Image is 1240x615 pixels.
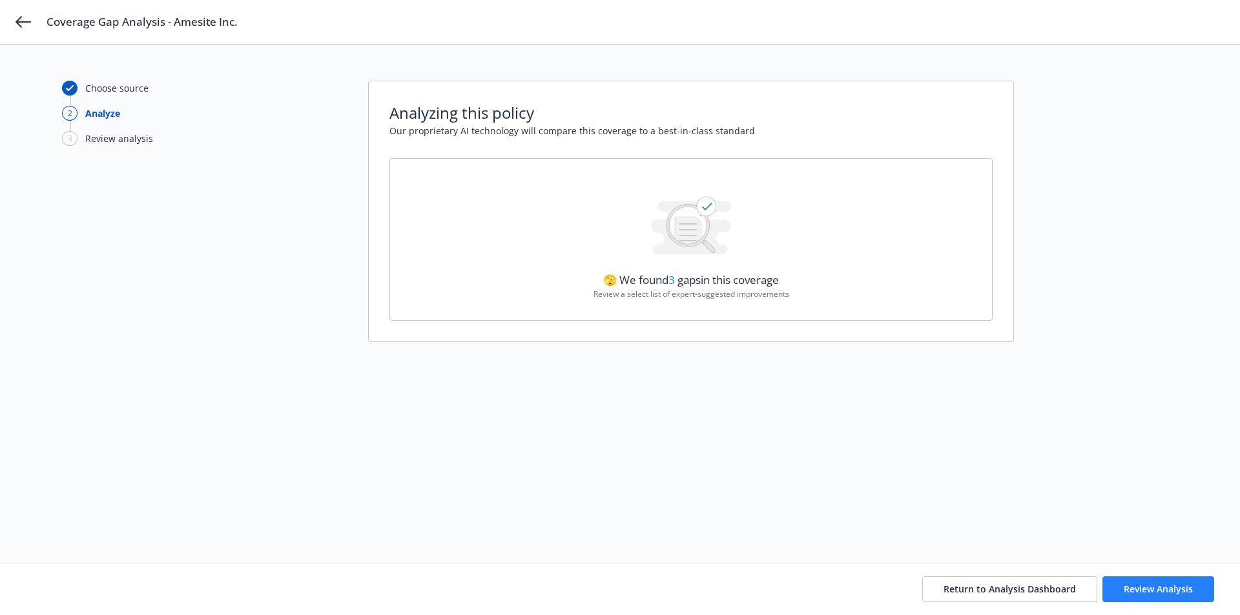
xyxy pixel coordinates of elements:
[62,106,77,121] div: 2
[944,583,1076,595] span: Return to Analysis Dashboard
[85,132,153,145] div: Review analysis
[922,576,1097,602] button: Return to Analysis Dashboard
[389,124,993,137] span: Our proprietary AI technology will compare this coverage to a best-in-class standard
[668,272,675,287] span: 3
[46,14,238,30] span: Coverage Gap Analysis - Amesite Inc.
[85,81,149,95] div: Choose source
[594,288,789,299] span: Review a select list of expert-suggested improvements
[62,131,77,146] div: 3
[603,272,779,287] span: 🫣 We found gaps in this coverage
[85,106,120,120] div: Analyze
[389,102,993,124] span: Analyzing this policy
[1124,583,1193,595] span: Review Analysis
[1102,576,1214,602] button: Review Analysis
